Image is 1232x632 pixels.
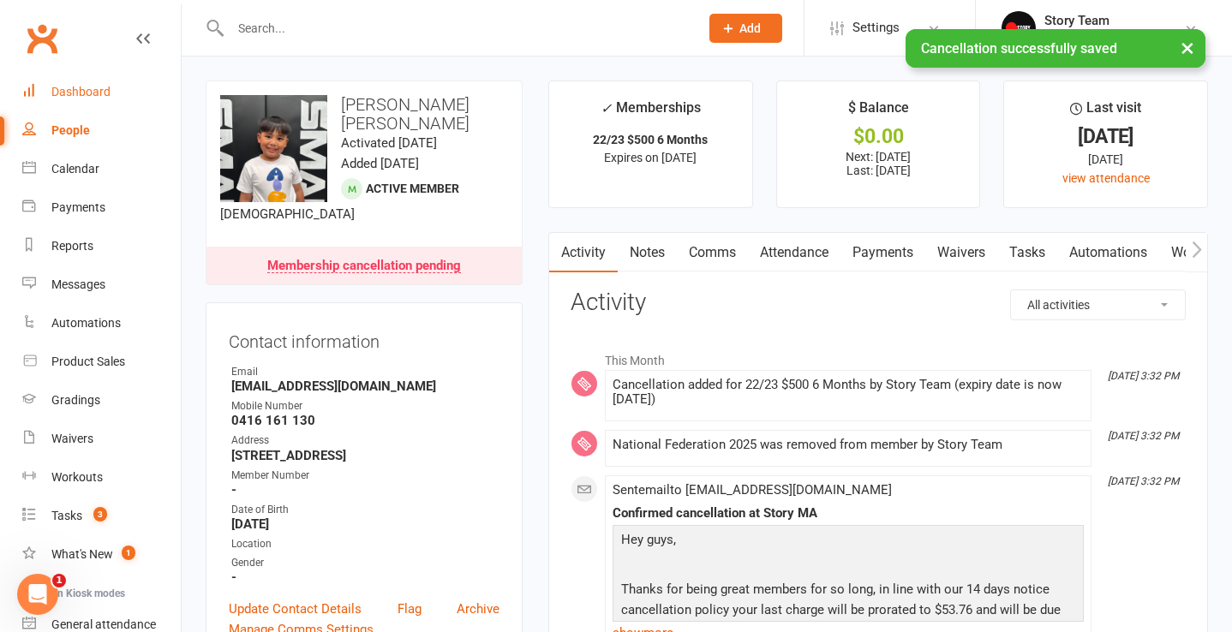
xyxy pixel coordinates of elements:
i: ✓ [601,100,612,116]
div: Product Sales [51,355,125,368]
a: Comms [677,233,748,272]
a: Clubworx [21,17,63,60]
strong: 0416 161 130 [231,413,499,428]
div: Confirmed cancellation at Story MA [613,506,1084,521]
img: thumb_image1689557048.png [1002,11,1036,45]
i: [DATE] 3:32 PM [1108,430,1179,442]
h3: Contact information [229,325,499,351]
div: Calendar [51,162,99,176]
a: Automations [22,304,181,343]
div: Workouts [51,470,103,484]
strong: [STREET_ADDRESS] [231,448,499,463]
h3: [PERSON_NAME] [PERSON_NAME] [220,95,508,133]
a: Notes [618,233,677,272]
div: Payments [51,200,105,214]
div: Memberships [601,97,701,128]
div: Member Number [231,468,499,484]
span: 1 [122,546,135,560]
div: Automations [51,316,121,330]
button: Add [709,14,782,43]
div: Cancellation added for 22/23 $500 6 Months by Story Team (expiry date is now [DATE]) [613,378,1084,407]
a: Tasks [997,233,1057,272]
strong: - [231,569,499,585]
span: [DEMOGRAPHIC_DATA] [220,206,355,222]
a: view attendance [1062,171,1150,185]
div: Membership cancellation pending [267,259,461,273]
a: Workouts [22,458,181,497]
a: Waivers [925,233,997,272]
div: Story Martial Arts [1044,28,1138,44]
span: Expires on [DATE] [604,151,697,164]
div: $0.00 [792,128,965,146]
span: 1 [52,574,66,587]
div: [DATE] [1020,128,1192,146]
time: Activated [DATE] [341,135,437,151]
a: Dashboard [22,73,181,111]
div: People [51,123,90,137]
a: Update Contact Details [229,599,362,619]
div: Last visit [1070,97,1141,128]
span: 3 [93,507,107,522]
a: Automations [1057,233,1159,272]
i: [DATE] 3:32 PM [1108,370,1179,382]
div: Story Team [1044,13,1138,28]
strong: 22/23 $500 6 Months [593,133,708,146]
a: Product Sales [22,343,181,381]
a: Attendance [748,233,840,272]
div: Gender [231,555,499,571]
div: Waivers [51,432,93,445]
h3: Activity [571,289,1186,316]
p: Hey guys, [617,529,1079,554]
a: Archive [457,599,499,619]
div: Messages [51,277,105,291]
strong: [EMAIL_ADDRESS][DOMAIN_NAME] [231,379,499,394]
div: [DATE] [1020,150,1192,169]
time: Added [DATE] [341,156,419,171]
a: Calendar [22,150,181,188]
strong: - [231,482,499,498]
a: Reports [22,227,181,265]
a: Flag [398,599,422,619]
a: People [22,111,181,150]
div: What's New [51,547,113,561]
div: Location [231,536,499,552]
span: Settings [852,9,900,47]
a: Gradings [22,381,181,420]
a: Payments [22,188,181,227]
span: Sent email to [EMAIL_ADDRESS][DOMAIN_NAME] [613,482,892,498]
div: Tasks [51,509,82,522]
div: Address [231,432,499,449]
a: Tasks 3 [22,497,181,535]
a: Messages [22,265,181,304]
span: Add [739,21,761,35]
li: This Month [571,343,1186,370]
i: [DATE] 3:32 PM [1108,475,1179,487]
span: Active member [366,182,459,195]
div: National Federation 2025 was removed from member by Story Team [613,438,1084,452]
iframe: Intercom live chat [17,574,58,615]
div: General attendance [51,617,156,631]
div: Cancellation successfully saved [906,29,1205,68]
strong: [DATE] [231,516,499,532]
button: × [1172,29,1203,66]
a: Payments [840,233,925,272]
a: Activity [549,233,618,272]
div: Gradings [51,393,100,407]
a: Waivers [22,420,181,458]
div: Email [231,364,499,380]
div: Mobile Number [231,398,499,414]
input: Search... [225,16,687,40]
div: Reports [51,239,93,253]
p: Next: [DATE] Last: [DATE] [792,150,965,177]
div: Dashboard [51,85,111,98]
a: What's New1 [22,535,181,574]
img: image1732316865.png [220,95,327,202]
div: $ Balance [848,97,909,128]
div: Date of Birth [231,502,499,518]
